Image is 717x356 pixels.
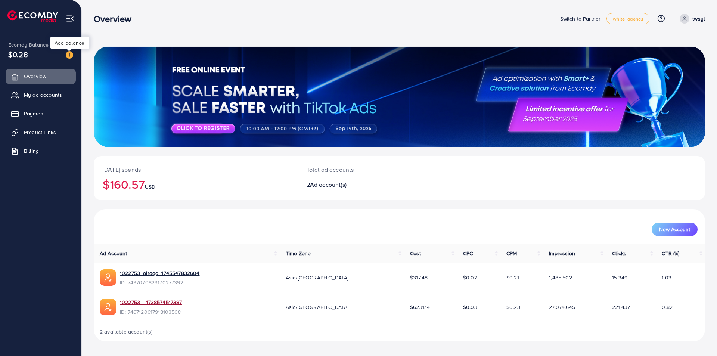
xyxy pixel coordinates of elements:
p: [DATE] spends [103,165,289,174]
img: ic-ads-acc.e4c84228.svg [100,269,116,286]
a: Product Links [6,125,76,140]
a: Payment [6,106,76,121]
h2: 2 [307,181,441,188]
a: Overview [6,69,76,84]
span: $6231.14 [410,303,430,311]
span: CPC [463,250,473,257]
span: $0.03 [463,303,477,311]
span: 15,349 [612,274,627,281]
span: My ad accounts [24,91,62,99]
span: Product Links [24,129,56,136]
span: Ad Account [100,250,127,257]
span: 221,437 [612,303,630,311]
a: My ad accounts [6,87,76,102]
img: image [66,51,73,59]
span: New Account [659,227,690,232]
h2: $160.57 [103,177,289,191]
span: 27,074,645 [549,303,575,311]
span: CPM [506,250,517,257]
span: 1.03 [662,274,671,281]
span: 2 available account(s) [100,328,153,335]
a: Billing [6,143,76,158]
span: 0.82 [662,303,673,311]
button: New Account [652,223,698,236]
p: Total ad accounts [307,165,441,174]
span: Time Zone [286,250,311,257]
p: Switch to Partner [560,14,601,23]
span: CTR (%) [662,250,679,257]
a: 1022753_oiraqo_1745547832604 [120,269,199,277]
div: Add balance [50,37,89,49]
span: ID: 7467120617918103568 [120,308,182,316]
span: Asia/[GEOGRAPHIC_DATA] [286,303,349,311]
p: twsyl [692,14,705,23]
span: Impression [549,250,575,257]
span: Ad account(s) [310,180,347,189]
span: $0.21 [506,274,519,281]
span: Overview [24,72,46,80]
span: $0.23 [506,303,520,311]
span: ID: 7497070823170277392 [120,279,199,286]
span: Cost [410,250,421,257]
span: Billing [24,147,39,155]
a: white_agency [606,13,649,24]
span: 1,485,502 [549,274,572,281]
span: USD [145,183,155,191]
img: ic-ads-acc.e4c84228.svg [100,299,116,315]
span: white_agency [613,16,643,21]
img: menu [66,14,74,23]
span: $0.28 [8,49,28,60]
span: Clicks [612,250,626,257]
span: Ecomdy Balance [8,41,49,49]
iframe: Chat [685,322,711,350]
span: $0.02 [463,274,477,281]
span: Payment [24,110,45,117]
a: 1022753__1738574517387 [120,298,182,306]
img: logo [7,10,58,22]
h3: Overview [94,13,137,24]
span: Asia/[GEOGRAPHIC_DATA] [286,274,349,281]
a: twsyl [677,14,705,24]
span: $317.48 [410,274,428,281]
